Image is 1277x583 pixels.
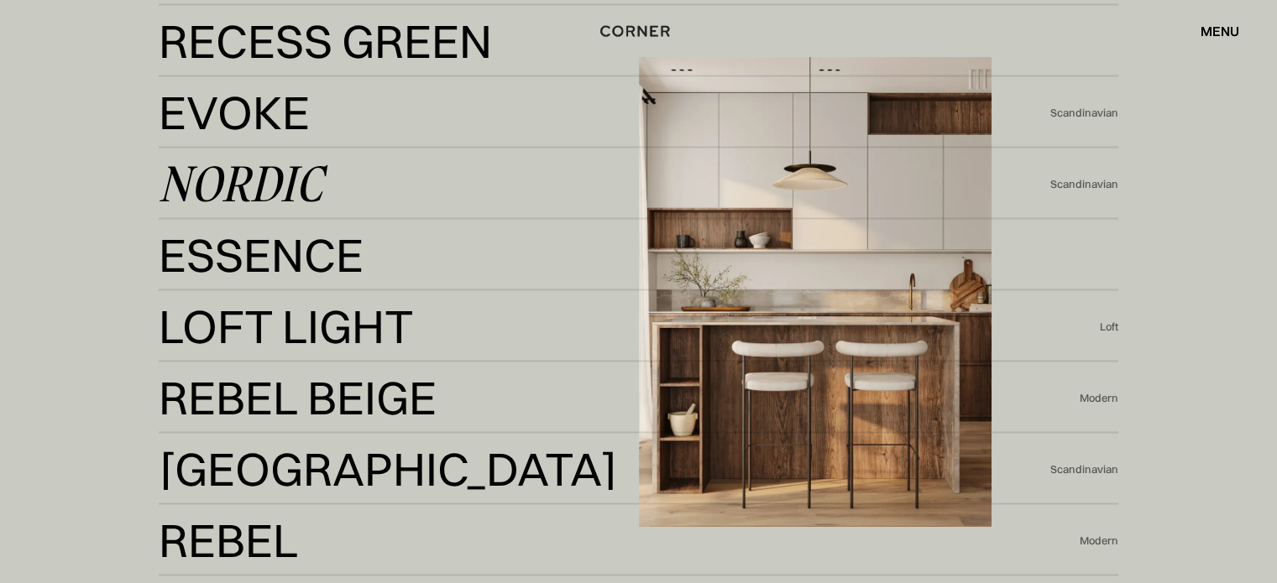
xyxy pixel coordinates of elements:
a: EssenceEssence [159,235,1119,276]
div: Modern [1080,534,1118,549]
div: Rebel Beige [159,418,413,458]
div: Modern [1080,391,1118,406]
div: Loft Light [159,306,414,346]
div: Loft [1100,320,1118,335]
div: menu [1201,24,1239,38]
div: Evoke [159,92,310,133]
a: EvokeEvoke [159,92,1051,133]
div: Loft Light [159,346,398,387]
div: [GEOGRAPHIC_DATA] [159,449,618,489]
div: Evoke [159,133,294,173]
a: Rebel BeigeRebel Beige [159,377,1081,419]
div: [GEOGRAPHIC_DATA] [159,489,589,529]
a: Nordic [159,164,1051,205]
a: Loft LightLoft Light [159,306,1101,347]
a: RebelRebel [159,520,1081,561]
div: menu [1184,17,1239,45]
div: Scandinavian [1050,462,1118,477]
div: Essence [159,235,364,275]
div: Essence [159,275,335,315]
div: Rebel Beige [159,377,437,418]
a: [GEOGRAPHIC_DATA][GEOGRAPHIC_DATA] [159,449,1051,490]
div: Scandinavian [1050,177,1118,192]
div: Scandinavian [1050,106,1118,121]
div: Rebel [159,520,298,560]
div: Nordic [159,164,322,204]
a: home [594,20,682,42]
